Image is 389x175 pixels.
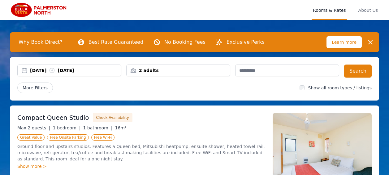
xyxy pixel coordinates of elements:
[17,113,89,122] h3: Compact Queen Studio
[93,113,132,122] button: Check Availability
[344,65,372,78] button: Search
[17,83,53,93] span: More Filters
[17,134,45,141] span: Great Value
[308,85,372,90] label: Show all room types / listings
[91,134,115,141] span: Free Wi-Fi
[17,163,265,169] div: Show more >
[227,38,265,46] p: Exclusive Perks
[115,125,126,130] span: 16m²
[83,125,112,130] span: 1 bathroom |
[89,38,143,46] p: Best Rate Guaranteed
[164,38,205,46] p: No Booking Fees
[10,2,69,17] img: Bella Vista Palmerston North
[127,67,230,74] div: 2 adults
[17,125,50,130] span: Max 2 guests |
[30,67,121,74] div: [DATE] [DATE]
[326,36,362,48] span: Learn more
[14,36,67,48] span: Why Book Direct?
[17,143,265,162] p: Ground floor and upstairs studios. Features a Queen bed, Mitsubishi heatpump, ensuite shower, hea...
[53,125,81,130] span: 1 bedroom |
[47,134,89,141] span: Free Onsite Parking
